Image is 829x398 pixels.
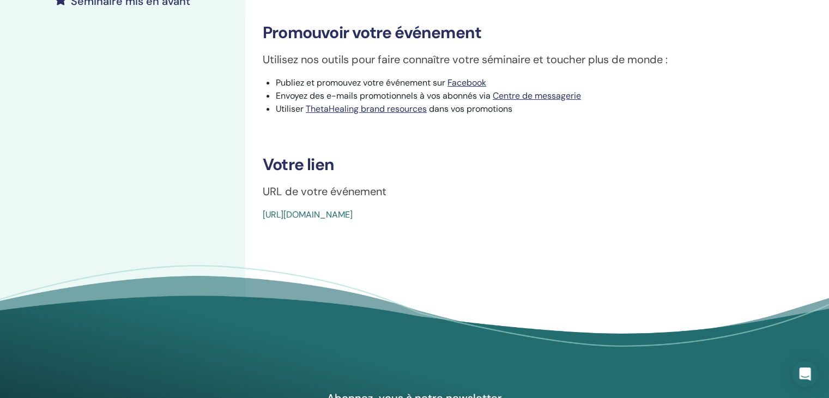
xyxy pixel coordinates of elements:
li: Publiez et promouvez votre événement sur [276,76,780,89]
a: Centre de messagerie [493,90,581,101]
p: Utilisez nos outils pour faire connaître votre séminaire et toucher plus de monde : [263,51,780,68]
p: URL de votre événement [263,183,780,200]
li: Utiliser dans vos promotions [276,102,780,116]
a: [URL][DOMAIN_NAME] [263,209,353,220]
div: Open Intercom Messenger [792,361,818,387]
h3: Promouvoir votre événement [263,23,780,43]
a: ThetaHealing brand resources [306,103,427,114]
h3: Votre lien [263,155,780,174]
li: Envoyez des e-mails promotionnels à vos abonnés via [276,89,780,102]
a: Facebook [447,77,486,88]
